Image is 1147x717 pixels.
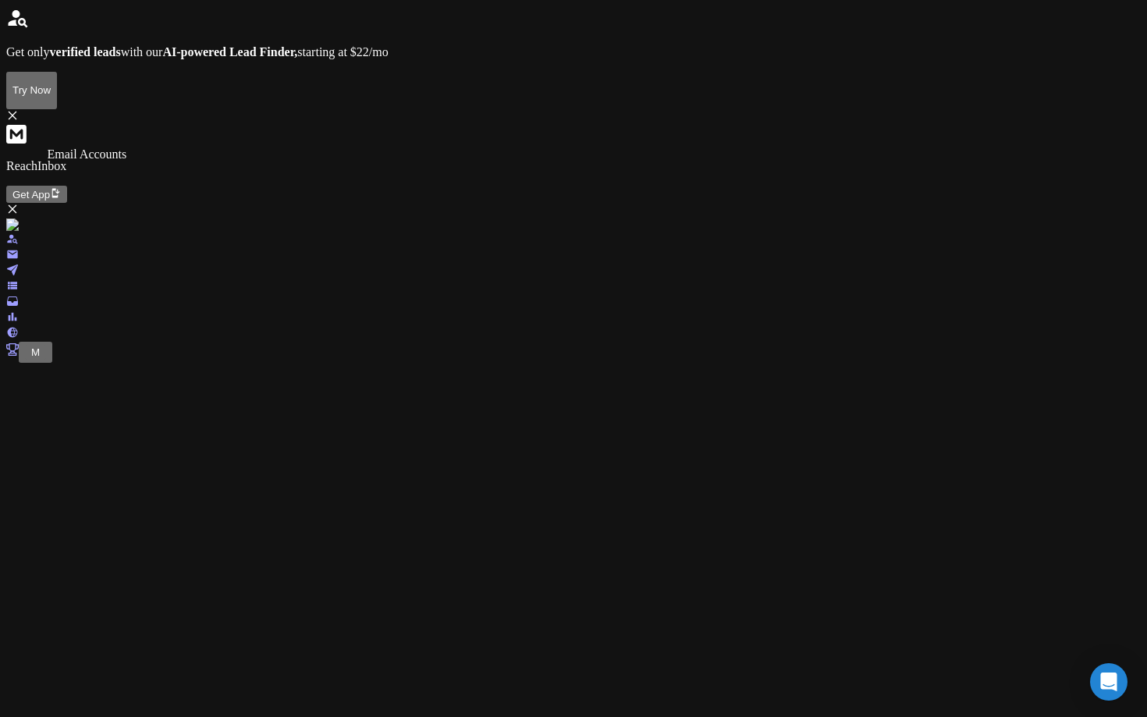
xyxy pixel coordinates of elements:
[6,186,67,203] button: Get App
[6,218,41,232] img: logo
[19,342,52,363] button: M
[162,45,297,59] strong: AI-powered Lead Finder,
[6,72,57,109] button: Try Now
[31,346,40,358] span: M
[50,45,121,59] strong: verified leads
[12,84,51,96] p: Try Now
[6,159,1141,173] p: ReachInbox
[6,45,1141,59] p: Get only with our starting at $22/mo
[25,344,46,360] button: M
[48,147,127,162] div: Email Accounts
[1090,663,1127,701] div: Open Intercom Messenger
